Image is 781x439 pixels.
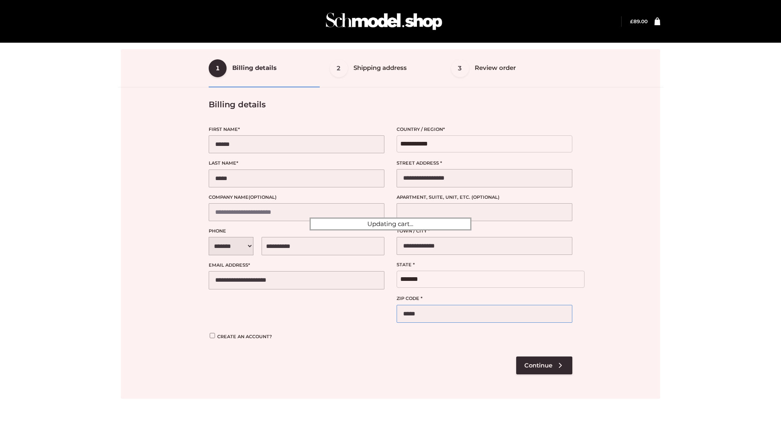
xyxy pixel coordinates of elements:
bdi: 89.00 [630,18,648,24]
span: £ [630,18,633,24]
div: Updating cart... [310,217,471,230]
a: £89.00 [630,18,648,24]
img: Schmodel Admin 964 [323,5,445,37]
